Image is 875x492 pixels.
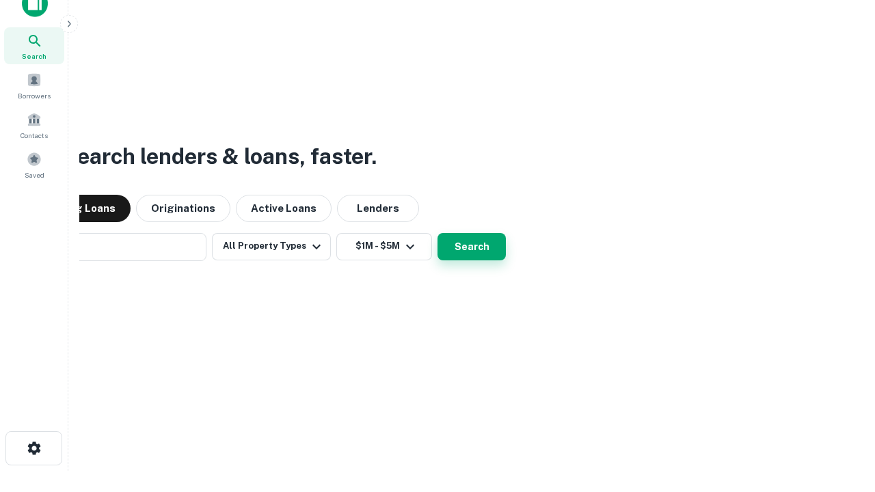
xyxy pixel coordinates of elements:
[4,107,64,143] a: Contacts
[22,51,46,61] span: Search
[337,195,419,222] button: Lenders
[4,146,64,183] a: Saved
[336,233,432,260] button: $1M - $5M
[21,130,48,141] span: Contacts
[62,140,377,173] h3: Search lenders & loans, faster.
[4,67,64,104] a: Borrowers
[25,169,44,180] span: Saved
[18,90,51,101] span: Borrowers
[236,195,332,222] button: Active Loans
[4,27,64,64] a: Search
[136,195,230,222] button: Originations
[437,233,506,260] button: Search
[807,383,875,448] iframe: Chat Widget
[212,233,331,260] button: All Property Types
